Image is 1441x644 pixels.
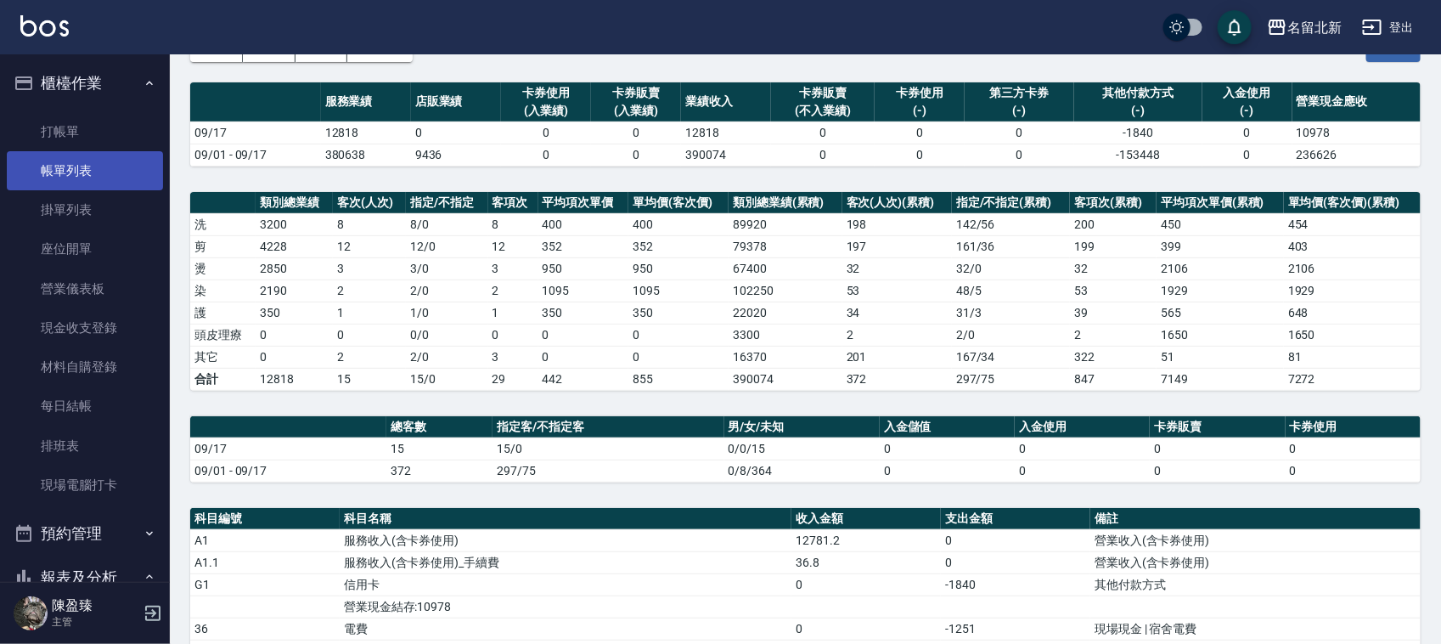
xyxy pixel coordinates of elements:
[538,368,629,390] td: 442
[505,84,587,102] div: 卡券使用
[538,192,629,214] th: 平均項次單價
[842,213,952,235] td: 198
[52,597,138,614] h5: 陳盈臻
[941,508,1090,530] th: 支出金額
[952,192,1070,214] th: 指定/不指定(累積)
[1157,280,1284,302] td: 1929
[591,121,681,144] td: 0
[333,192,406,214] th: 客次(人次)
[729,368,842,390] td: 390074
[411,144,501,166] td: 9436
[1202,144,1292,166] td: 0
[775,102,870,120] div: (不入業績)
[340,618,791,640] td: 電費
[1157,257,1284,280] td: 2106
[1286,438,1421,460] td: 0
[411,82,501,122] th: 店販業績
[1284,257,1421,280] td: 2106
[333,213,406,235] td: 8
[1090,618,1421,640] td: 現場現金 | 宿舍電費
[7,190,163,229] a: 掛單列表
[190,416,1421,483] table: a dense table
[775,84,870,102] div: 卡券販賣
[1202,121,1292,144] td: 0
[538,213,629,235] td: 400
[1070,280,1157,302] td: 53
[333,302,406,324] td: 1
[842,235,952,257] td: 197
[965,121,1074,144] td: 0
[880,438,1015,460] td: 0
[1074,144,1202,166] td: -153448
[1150,460,1285,482] td: 0
[729,192,842,214] th: 類別總業績(累積)
[333,324,406,346] td: 0
[386,438,493,460] td: 15
[256,368,333,390] td: 12818
[1284,368,1421,390] td: 7272
[256,280,333,302] td: 2190
[969,102,1070,120] div: (-)
[941,529,1090,551] td: 0
[791,573,941,596] td: 0
[1157,235,1284,257] td: 399
[7,61,163,105] button: 櫃檯作業
[1015,438,1150,460] td: 0
[628,324,729,346] td: 0
[20,15,69,37] img: Logo
[681,144,771,166] td: 390074
[681,121,771,144] td: 12818
[1157,346,1284,368] td: 51
[488,213,538,235] td: 8
[1260,10,1348,45] button: 名留北新
[729,257,842,280] td: 67400
[386,460,493,482] td: 372
[406,346,487,368] td: 2 / 0
[628,302,729,324] td: 350
[941,573,1090,596] td: -1840
[842,324,952,346] td: 2
[406,368,487,390] td: 15/0
[14,596,48,630] img: Person
[190,121,321,144] td: 09/17
[681,82,771,122] th: 業績收入
[538,324,629,346] td: 0
[406,324,487,346] td: 0 / 0
[406,257,487,280] td: 3 / 0
[1015,416,1150,438] th: 入金使用
[406,192,487,214] th: 指定/不指定
[1090,551,1421,573] td: 營業收入(含卡券使用)
[879,102,960,120] div: (-)
[628,235,729,257] td: 352
[7,112,163,151] a: 打帳單
[538,346,629,368] td: 0
[488,368,538,390] td: 29
[321,121,411,144] td: 12818
[190,529,340,551] td: A1
[729,346,842,368] td: 16370
[724,416,880,438] th: 男/女/未知
[1015,460,1150,482] td: 0
[493,416,724,438] th: 指定客/不指定客
[965,144,1074,166] td: 0
[52,614,138,630] p: 主管
[952,346,1070,368] td: 167 / 34
[190,257,256,280] td: 燙
[190,573,340,596] td: G1
[538,257,629,280] td: 950
[1157,213,1284,235] td: 450
[1292,82,1421,122] th: 營業現金應收
[842,346,952,368] td: 201
[488,346,538,368] td: 3
[952,257,1070,280] td: 32 / 0
[1355,12,1421,43] button: 登出
[256,302,333,324] td: 350
[1284,192,1421,214] th: 單均價(客次價)(累積)
[628,257,729,280] td: 950
[1284,235,1421,257] td: 403
[952,280,1070,302] td: 48 / 5
[488,280,538,302] td: 2
[628,213,729,235] td: 400
[952,368,1070,390] td: 297/75
[729,280,842,302] td: 102250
